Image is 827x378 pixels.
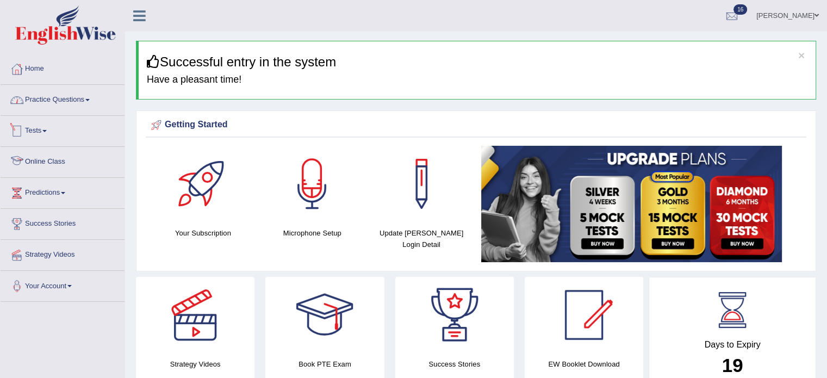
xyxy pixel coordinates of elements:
[1,54,125,81] a: Home
[1,240,125,267] a: Strategy Videos
[265,358,384,370] h4: Book PTE Exam
[263,227,362,239] h4: Microphone Setup
[1,209,125,236] a: Success Stories
[136,358,254,370] h4: Strategy Videos
[1,116,125,143] a: Tests
[525,358,643,370] h4: EW Booklet Download
[395,358,514,370] h4: Success Stories
[733,4,747,15] span: 16
[1,147,125,174] a: Online Class
[147,55,807,69] h3: Successful entry in the system
[1,178,125,205] a: Predictions
[148,117,804,133] div: Getting Started
[798,49,805,61] button: ×
[1,271,125,298] a: Your Account
[154,227,252,239] h4: Your Subscription
[372,227,471,250] h4: Update [PERSON_NAME] Login Detail
[722,355,743,376] b: 19
[481,146,782,262] img: small5.jpg
[147,75,807,85] h4: Have a pleasant time!
[1,85,125,112] a: Practice Questions
[661,340,804,350] h4: Days to Expiry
